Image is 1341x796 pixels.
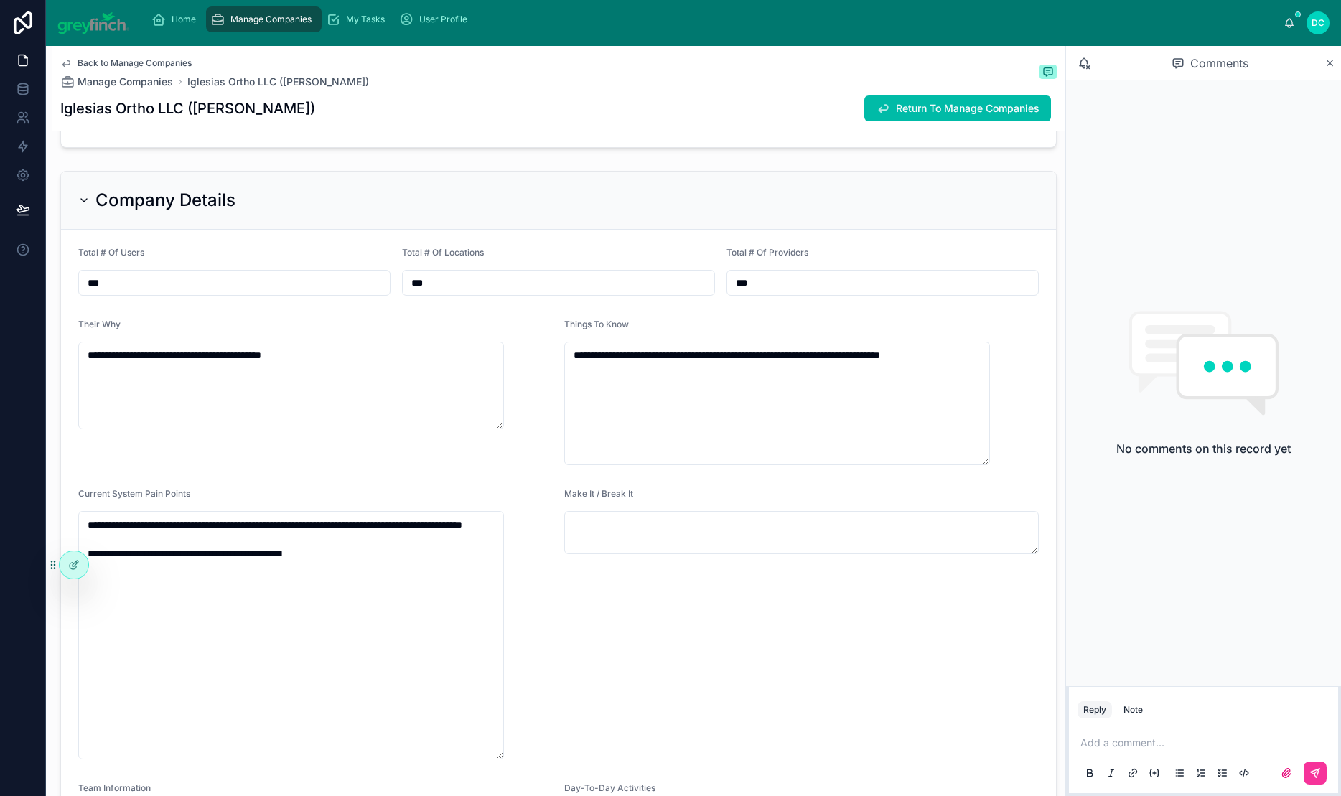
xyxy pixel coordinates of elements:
h2: No comments on this record yet [1116,440,1291,457]
h1: Iglesias Ortho LLC ([PERSON_NAME]) [60,98,315,118]
a: User Profile [395,6,477,32]
a: Home [147,6,206,32]
span: Comments [1190,55,1248,72]
span: Things To Know [564,319,629,329]
span: Manage Companies [230,14,312,25]
span: Manage Companies [78,75,173,89]
span: Back to Manage Companies [78,57,192,69]
a: Iglesias Ortho LLC ([PERSON_NAME]) [187,75,369,89]
a: Manage Companies [206,6,322,32]
span: Total # Of Providers [726,247,808,258]
span: Make It / Break It [564,488,633,499]
span: DC [1312,17,1324,29]
span: Return To Manage Companies [896,101,1039,116]
span: Day-To-Day Activities [564,782,655,793]
span: Total # Of Locations [402,247,484,258]
span: Team Information [78,782,151,793]
button: Return To Manage Companies [864,95,1051,121]
div: scrollable content [141,4,1284,35]
span: Total # Of Users [78,247,144,258]
span: My Tasks [346,14,385,25]
span: Current System Pain Points [78,488,190,499]
span: Home [172,14,196,25]
button: Reply [1078,701,1112,718]
div: Note [1123,704,1143,716]
img: App logo [57,11,130,34]
button: Note [1118,701,1149,718]
a: Manage Companies [60,75,173,89]
a: Back to Manage Companies [60,57,192,69]
span: User Profile [419,14,467,25]
h2: Company Details [95,189,235,212]
a: My Tasks [322,6,395,32]
span: Their Why [78,319,121,329]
